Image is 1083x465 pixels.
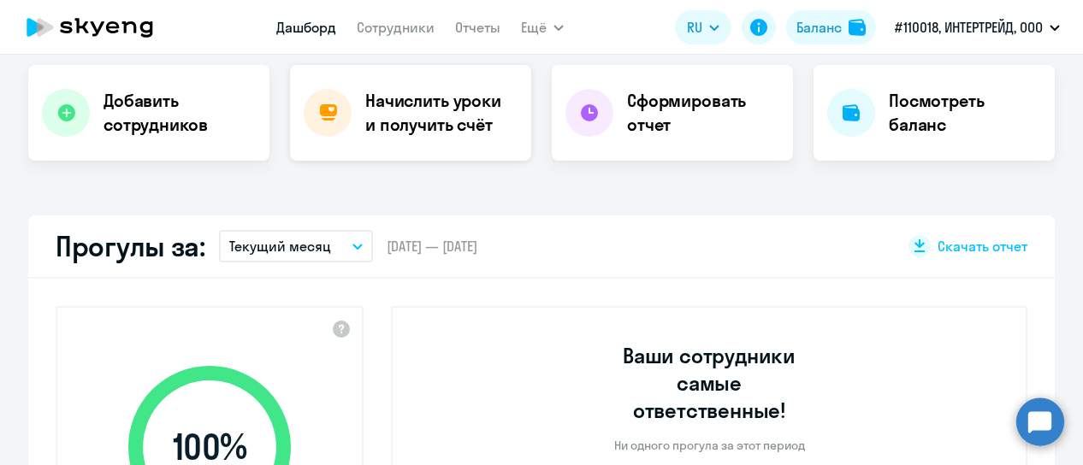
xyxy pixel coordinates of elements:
span: Скачать отчет [938,237,1027,256]
h4: Сформировать отчет [627,89,779,137]
span: [DATE] — [DATE] [387,237,477,256]
p: #110018, ИНТЕРТРЕЙД, ООО [895,17,1043,38]
button: Балансbalance [786,10,876,44]
p: Текущий месяц [229,236,331,256]
a: Сотрудники [357,19,435,36]
a: Дашборд [276,19,336,36]
h4: Посмотреть баланс [889,89,1041,137]
button: RU [675,10,731,44]
button: Текущий месяц [219,230,373,262]
span: RU [687,17,702,38]
h3: Ваши сотрудники самые ответственные! [600,342,820,424]
h2: Прогулы за: [56,229,205,263]
button: #110018, ИНТЕРТРЕЙД, ООО [886,7,1068,48]
div: Баланс [796,17,842,38]
p: Ни одного прогула за этот период [614,438,805,453]
a: Отчеты [455,19,500,36]
h4: Начислить уроки и получить счёт [365,89,514,137]
h4: Добавить сотрудников [104,89,256,137]
span: Ещё [521,17,547,38]
button: Ещё [521,10,564,44]
img: balance [849,19,866,36]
